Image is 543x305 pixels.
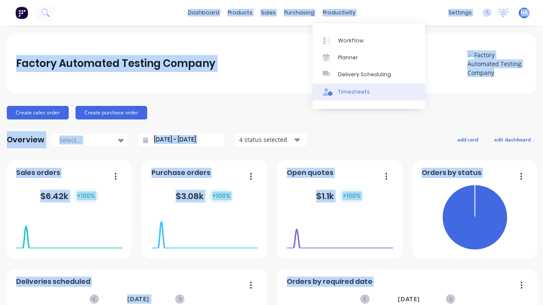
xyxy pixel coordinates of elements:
img: Factory [15,6,28,19]
div: $ 1.1k [316,189,364,203]
div: Timesheets [338,88,370,96]
span: HA [521,9,528,17]
div: Factory Automated Testing Company [16,55,216,72]
div: $ 3.08k [176,189,234,203]
span: [DATE] [398,294,420,304]
span: Deliveries scheduled [16,277,90,287]
a: Workflow [313,32,425,49]
div: Workflow [338,37,364,44]
a: Planner [313,49,425,66]
a: Timesheets [313,83,425,100]
div: + 100 % [339,189,364,203]
div: + 100 % [209,189,234,203]
div: Planner [338,54,358,61]
div: productivity [319,6,360,19]
div: sales [257,6,280,19]
div: + 100 % [73,189,98,203]
span: Open quotes [287,168,333,178]
div: Delivery Scheduling [338,71,391,78]
div: settings [444,6,476,19]
img: Factory Automated Testing Company [467,50,527,77]
a: Delivery Scheduling [313,66,425,83]
button: Create purchase order [76,106,147,119]
button: 4 status selected [235,133,307,146]
div: $ 6.42k [40,189,98,203]
div: purchasing [280,6,319,19]
button: add card [452,134,484,145]
span: Orders by status [422,168,481,178]
span: [DATE] [127,294,149,304]
span: Sales orders [16,168,60,178]
div: products [224,6,257,19]
div: Overview [7,131,45,148]
span: Purchase orders [151,168,210,178]
span: Orders by required date [287,277,372,287]
button: Create sales order [7,106,69,119]
button: edit dashboard [489,134,536,145]
a: dashboard [184,6,224,19]
div: 4 status selected [239,135,293,144]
